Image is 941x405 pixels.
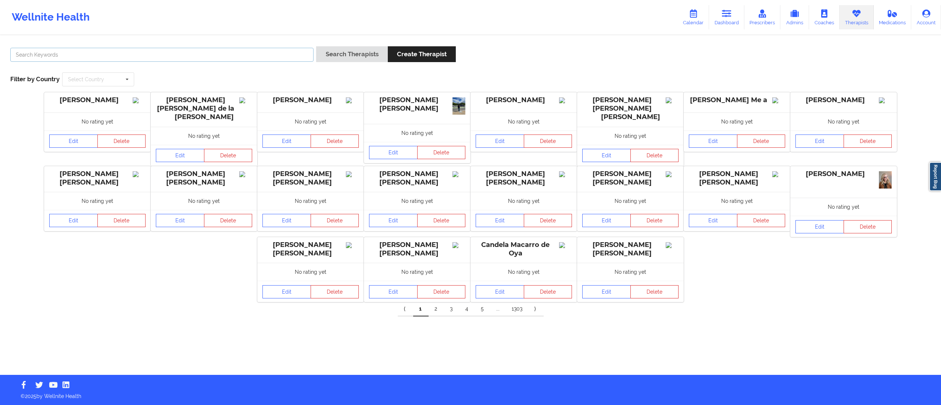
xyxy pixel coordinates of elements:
[476,96,572,104] div: [PERSON_NAME]
[311,214,359,227] button: Delete
[156,96,252,121] div: [PERSON_NAME] [PERSON_NAME] de la [PERSON_NAME]
[524,285,572,298] button: Delete
[470,112,577,130] div: No rating yet
[476,135,524,148] a: Edit
[874,5,912,29] a: Medications
[44,112,151,130] div: No rating yet
[10,48,314,62] input: Search Keywords
[417,214,466,227] button: Delete
[528,302,544,316] a: Next item
[417,285,466,298] button: Delete
[239,97,252,103] img: Image%2Fplaceholer-image.png
[452,171,465,177] img: Image%2Fplaceholer-image.png
[582,96,679,121] div: [PERSON_NAME] [PERSON_NAME] [PERSON_NAME]
[257,112,364,130] div: No rating yet
[156,214,204,227] a: Edit
[316,46,387,62] button: Search Therapists
[346,97,359,103] img: Image%2Fplaceholer-image.png
[68,77,104,82] div: Select Country
[879,171,892,189] img: 0f8d0f09-dc87-4a7e-b3cb-07ae5250bffc_IMG_6244.jpeg
[577,192,684,210] div: No rating yet
[452,97,465,115] img: af653f90-b5aa-4584-b7ce-bc9dc27affc6_IMG_2483.jpeg
[262,241,359,258] div: [PERSON_NAME] [PERSON_NAME]
[689,135,737,148] a: Edit
[417,146,466,159] button: Delete
[582,241,679,258] div: [PERSON_NAME] [PERSON_NAME]
[844,220,892,233] button: Delete
[666,171,679,177] img: Image%2Fplaceholer-image.png
[809,5,840,29] a: Coaches
[677,5,709,29] a: Calendar
[346,242,359,248] img: Image%2Fplaceholer-image.png
[470,263,577,281] div: No rating yet
[346,171,359,177] img: Image%2Fplaceholer-image.png
[737,135,786,148] button: Delete
[49,96,146,104] div: [PERSON_NAME]
[689,170,785,187] div: [PERSON_NAME] [PERSON_NAME]
[311,285,359,298] button: Delete
[795,220,844,233] a: Edit
[630,149,679,162] button: Delete
[257,263,364,281] div: No rating yet
[790,112,897,130] div: No rating yet
[364,192,470,210] div: No rating yet
[262,135,311,148] a: Edit
[262,285,311,298] a: Edit
[577,127,684,145] div: No rating yet
[413,302,429,316] a: 1
[790,198,897,216] div: No rating yet
[689,214,737,227] a: Edit
[772,171,785,177] img: Image%2Fplaceholer-image.png
[709,5,744,29] a: Dashboard
[582,214,631,227] a: Edit
[795,96,892,104] div: [PERSON_NAME]
[444,302,459,316] a: 3
[582,149,631,162] a: Edit
[630,285,679,298] button: Delete
[559,242,572,248] img: Image%2Fplaceholer-image.png
[151,192,257,210] div: No rating yet
[476,214,524,227] a: Edit
[452,242,465,248] img: Image%2Fplaceholer-image.png
[840,5,874,29] a: Therapists
[684,112,790,130] div: No rating yet
[630,214,679,227] button: Delete
[151,127,257,145] div: No rating yet
[929,162,941,191] a: Report Bug
[364,263,470,281] div: No rating yet
[429,302,444,316] a: 2
[44,192,151,210] div: No rating yet
[476,241,572,258] div: Candela Macarro de Oya
[15,387,926,400] p: © 2025 by Wellnite Health
[475,302,490,316] a: 5
[684,192,790,210] div: No rating yet
[257,192,364,210] div: No rating yet
[369,285,418,298] a: Edit
[262,170,359,187] div: [PERSON_NAME] [PERSON_NAME]
[577,263,684,281] div: No rating yet
[744,5,781,29] a: Prescribers
[490,302,506,316] a: ...
[97,214,146,227] button: Delete
[262,214,311,227] a: Edit
[666,97,679,103] img: Image%2Fplaceholer-image.png
[689,96,785,104] div: [PERSON_NAME] Me a
[49,214,98,227] a: Edit
[795,135,844,148] a: Edit
[239,171,252,177] img: Image%2Fplaceholer-image.png
[524,135,572,148] button: Delete
[459,302,475,316] a: 4
[311,135,359,148] button: Delete
[388,46,456,62] button: Create Therapist
[369,170,465,187] div: [PERSON_NAME] [PERSON_NAME]
[262,96,359,104] div: [PERSON_NAME]
[364,124,470,142] div: No rating yet
[470,192,577,210] div: No rating yet
[369,146,418,159] a: Edit
[204,149,253,162] button: Delete
[133,171,146,177] img: Image%2Fplaceholer-image.png
[369,214,418,227] a: Edit
[156,149,204,162] a: Edit
[476,170,572,187] div: [PERSON_NAME] [PERSON_NAME]
[97,135,146,148] button: Delete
